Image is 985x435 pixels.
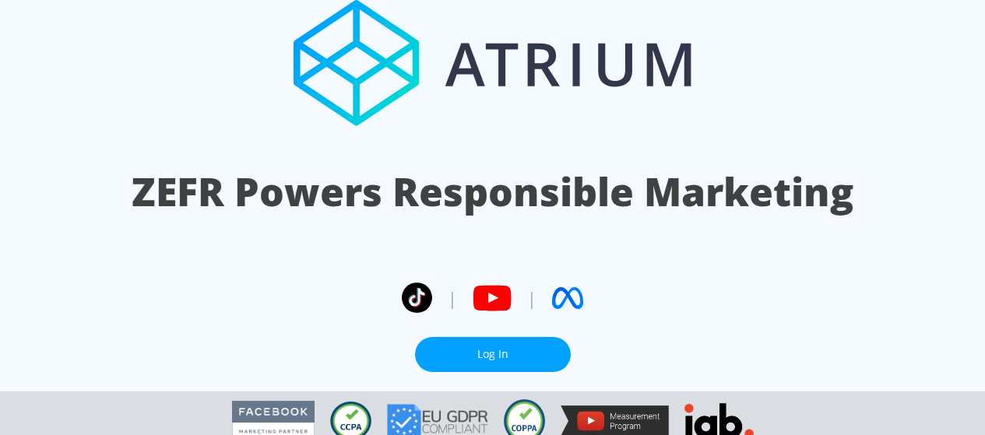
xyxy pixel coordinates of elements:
[527,286,536,310] span: |
[415,337,571,372] a: Log In
[132,165,853,219] h1: ZEFR Powers Responsible Marketing
[448,286,457,310] span: |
